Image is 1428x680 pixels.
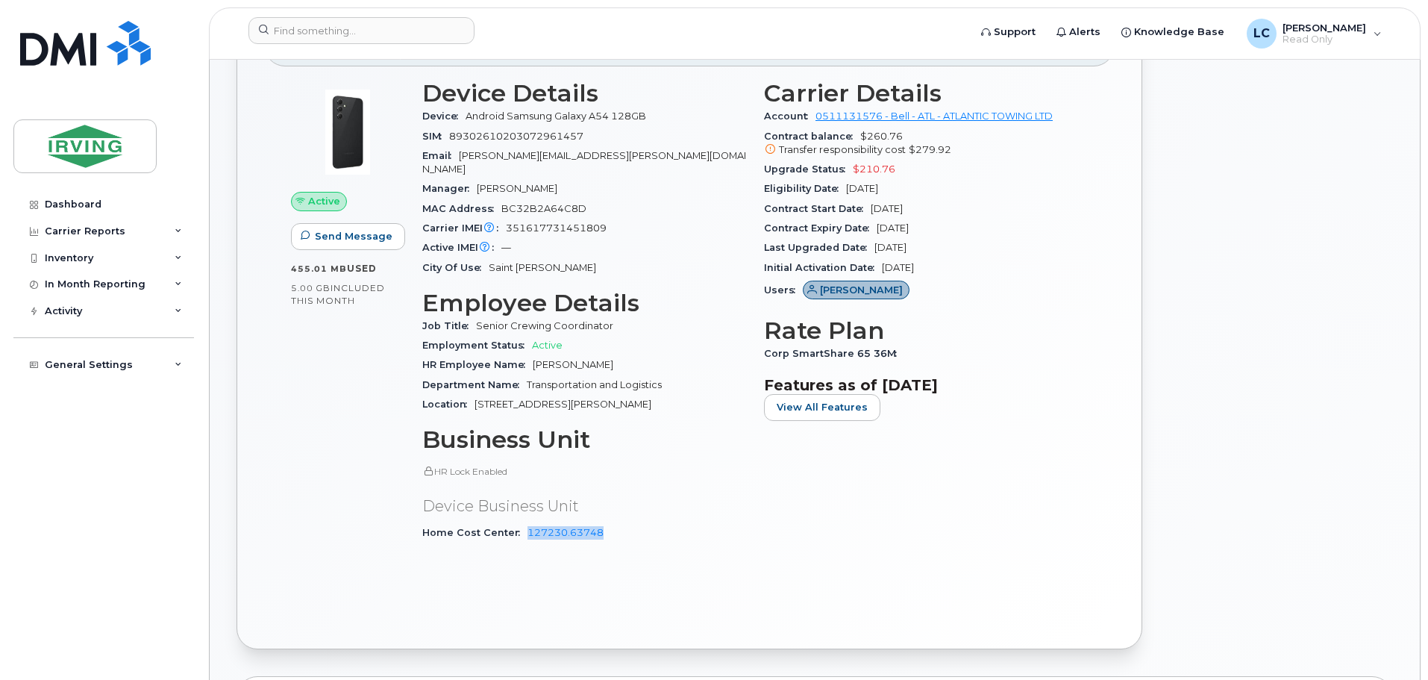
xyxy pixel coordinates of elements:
[764,348,904,359] span: Corp SmartShare 65 36M
[291,263,347,274] span: 455.01 MB
[764,262,882,273] span: Initial Activation Date
[422,320,476,331] span: Job Title
[422,242,501,253] span: Active IMEI
[475,399,651,410] span: [STREET_ADDRESS][PERSON_NAME]
[764,203,871,214] span: Contract Start Date
[422,379,527,390] span: Department Name
[527,379,662,390] span: Transportation and Logistics
[532,340,563,351] span: Active
[1046,17,1111,47] a: Alerts
[779,144,906,155] span: Transfer responsibility cost
[315,229,392,243] span: Send Message
[291,283,331,293] span: 5.00 GB
[971,17,1046,47] a: Support
[422,496,746,517] p: Device Business Unit
[422,222,506,234] span: Carrier IMEI
[764,394,880,421] button: View All Features
[853,163,895,175] span: $210.76
[422,183,477,194] span: Manager
[527,527,604,538] a: 127230.63748
[422,131,449,142] span: SIM
[803,284,909,296] a: [PERSON_NAME]
[764,242,874,253] span: Last Upgraded Date
[1069,25,1100,40] span: Alerts
[422,290,746,316] h3: Employee Details
[303,87,392,177] img: image20231002-3703462-17nx3v8.jpeg
[422,150,746,175] span: [PERSON_NAME][EMAIL_ADDRESS][PERSON_NAME][DOMAIN_NAME]
[1111,17,1235,47] a: Knowledge Base
[489,262,596,273] span: Saint [PERSON_NAME]
[777,400,868,414] span: View All Features
[1253,25,1270,43] span: LC
[994,25,1036,40] span: Support
[422,150,459,161] span: Email
[477,183,557,194] span: [PERSON_NAME]
[422,465,746,478] p: HR Lock Enabled
[871,203,903,214] span: [DATE]
[506,222,607,234] span: 351617731451809
[422,203,501,214] span: MAC Address
[449,131,583,142] span: 89302610203072961457
[291,282,385,307] span: included this month
[422,262,489,273] span: City Of Use
[533,359,613,370] span: [PERSON_NAME]
[422,80,746,107] h3: Device Details
[764,376,1088,394] h3: Features as of [DATE]
[764,183,846,194] span: Eligibility Date
[466,110,646,122] span: Android Samsung Galaxy A54 128GB
[422,426,746,453] h3: Business Unit
[815,110,1053,122] a: 0511131576 - Bell - ATL - ATLANTIC TOWING LTD
[764,222,877,234] span: Contract Expiry Date
[1283,22,1366,34] span: [PERSON_NAME]
[846,183,878,194] span: [DATE]
[764,163,853,175] span: Upgrade Status
[476,320,613,331] span: Senior Crewing Coordinator
[422,340,532,351] span: Employment Status
[1134,25,1224,40] span: Knowledge Base
[909,144,951,155] span: $279.92
[764,317,1088,344] h3: Rate Plan
[764,284,803,296] span: Users
[1236,19,1392,49] div: Lisa Carson
[501,242,511,253] span: —
[422,359,533,370] span: HR Employee Name
[820,283,903,297] span: [PERSON_NAME]
[874,242,906,253] span: [DATE]
[422,399,475,410] span: Location
[764,80,1088,107] h3: Carrier Details
[877,222,909,234] span: [DATE]
[764,131,1088,157] span: $260.76
[308,194,340,208] span: Active
[501,203,586,214] span: BC32B2A64C8D
[764,110,815,122] span: Account
[882,262,914,273] span: [DATE]
[248,17,475,44] input: Find something...
[291,223,405,250] button: Send Message
[347,263,377,274] span: used
[764,131,860,142] span: Contract balance
[422,527,527,538] span: Home Cost Center
[1283,34,1366,46] span: Read Only
[422,110,466,122] span: Device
